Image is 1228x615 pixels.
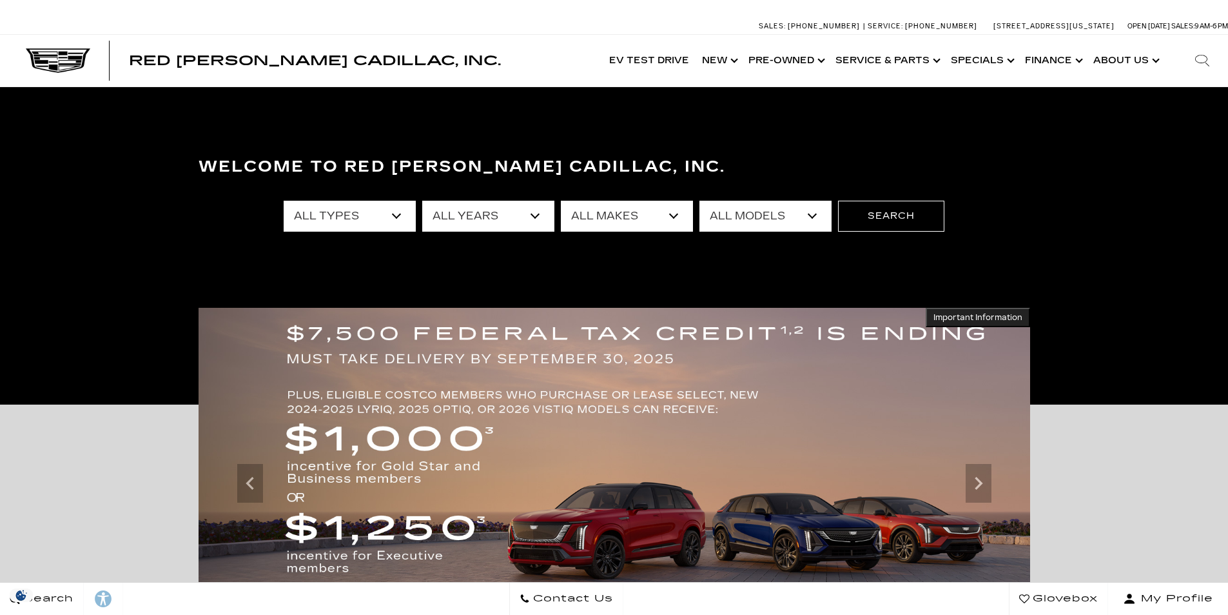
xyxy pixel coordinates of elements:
[759,22,786,30] span: Sales:
[759,23,863,30] a: Sales: [PHONE_NUMBER]
[1136,590,1213,608] span: My Profile
[1194,22,1228,30] span: 9 AM-6 PM
[742,35,829,86] a: Pre-Owned
[561,201,693,232] select: Filter by make
[284,201,416,232] select: Filter by type
[1087,35,1164,86] a: About Us
[926,308,1030,327] button: Important Information
[696,35,742,86] a: New
[20,590,73,608] span: Search
[1108,583,1228,615] button: Open user profile menu
[237,464,263,503] div: Previous
[966,464,991,503] div: Next
[838,201,944,232] button: Search
[1029,590,1098,608] span: Glovebox
[788,22,860,30] span: [PHONE_NUMBER]
[863,23,980,30] a: Service: [PHONE_NUMBER]
[6,589,36,602] img: Opt-Out Icon
[129,54,501,67] a: Red [PERSON_NAME] Cadillac, Inc.
[199,154,1030,180] h3: Welcome to Red [PERSON_NAME] Cadillac, Inc.
[422,201,554,232] select: Filter by year
[1009,583,1108,615] a: Glovebox
[26,48,90,73] img: Cadillac Dark Logo with Cadillac White Text
[905,22,977,30] span: [PHONE_NUMBER]
[868,22,903,30] span: Service:
[1171,22,1194,30] span: Sales:
[993,22,1115,30] a: [STREET_ADDRESS][US_STATE]
[509,583,623,615] a: Contact Us
[1018,35,1087,86] a: Finance
[933,312,1022,323] span: Important Information
[603,35,696,86] a: EV Test Drive
[6,589,36,602] section: Click to Open Cookie Consent Modal
[1127,22,1170,30] span: Open [DATE]
[829,35,944,86] a: Service & Parts
[129,53,501,68] span: Red [PERSON_NAME] Cadillac, Inc.
[530,590,613,608] span: Contact Us
[944,35,1018,86] a: Specials
[699,201,832,232] select: Filter by model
